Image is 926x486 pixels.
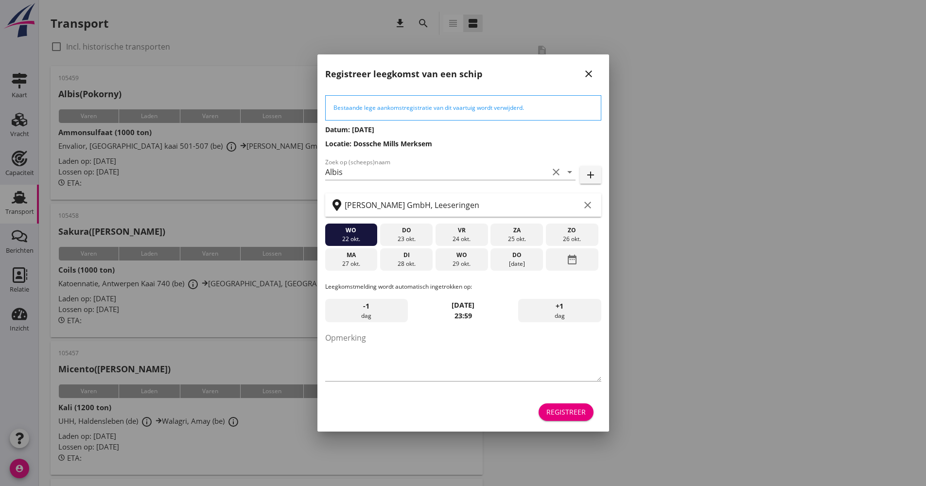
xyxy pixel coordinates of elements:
input: Zoek op (scheeps)naam [325,164,548,180]
div: 23 okt. [383,235,430,243]
div: vr [437,226,485,235]
div: za [493,226,541,235]
div: 26 okt. [548,235,596,243]
div: 27 okt. [327,260,375,268]
h2: Registreer leegkomst van een schip [325,68,482,81]
div: ma [327,251,375,260]
h3: Datum: [DATE] [325,124,601,135]
span: +1 [556,301,563,312]
div: 25 okt. [493,235,541,243]
div: dag [325,299,408,322]
div: zo [548,226,596,235]
i: arrow_drop_down [564,166,576,178]
div: 22 okt. [327,235,375,243]
i: add [585,169,596,181]
div: Registreer [546,407,586,417]
input: Zoek op terminal of plaats [345,197,580,213]
div: Bestaande lege aankomstregistratie van dit vaartuig wordt verwijderd. [333,104,593,112]
i: clear [550,166,562,178]
div: 24 okt. [437,235,485,243]
button: Registreer [539,403,594,421]
p: Leegkomstmelding wordt automatisch ingetrokken op: [325,282,601,291]
div: 29 okt. [437,260,485,268]
i: date_range [566,251,578,268]
textarea: Opmerking [325,330,601,381]
div: wo [437,251,485,260]
strong: [DATE] [452,300,474,310]
i: close [583,68,594,80]
div: dag [518,299,601,322]
span: -1 [363,301,369,312]
h3: Locatie: Dossche Mills Merksem [325,139,601,149]
div: [DATE] [493,260,541,268]
div: do [493,251,541,260]
strong: 23:59 [454,311,472,320]
i: clear [582,199,594,211]
div: wo [327,226,375,235]
div: di [383,251,430,260]
div: 28 okt. [383,260,430,268]
div: do [383,226,430,235]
